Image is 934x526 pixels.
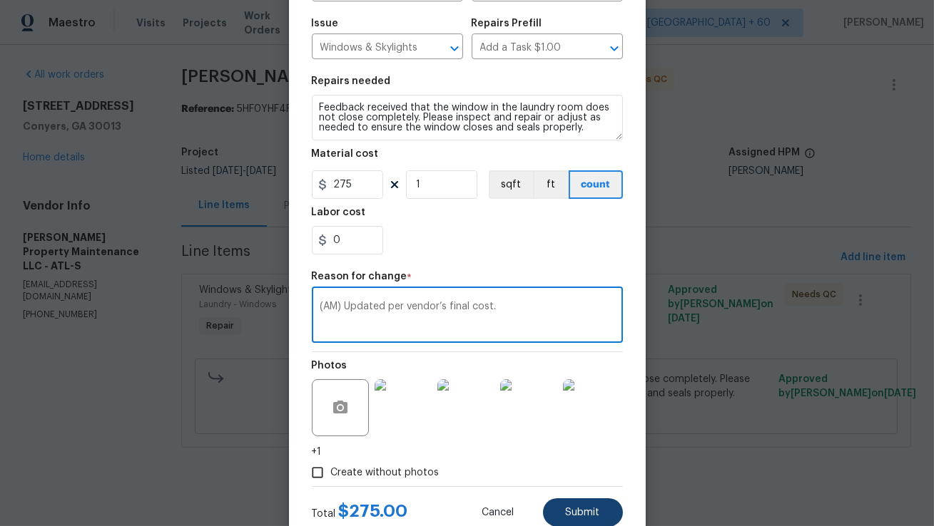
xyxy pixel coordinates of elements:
[312,272,407,282] h5: Reason for change
[312,76,391,86] h5: Repairs needed
[472,19,542,29] h5: Repairs Prefill
[566,507,600,518] span: Submit
[445,38,465,58] button: Open
[312,149,379,159] h5: Material cost
[312,207,366,217] h5: Labor cost
[331,465,440,480] span: Create without photos
[312,19,339,29] h5: Issue
[312,445,322,459] span: +1
[339,502,408,520] span: $ 275.00
[489,170,533,199] button: sqft
[482,507,514,518] span: Cancel
[533,170,569,199] button: ft
[312,504,408,521] div: Total
[604,38,624,58] button: Open
[312,361,347,371] h5: Photos
[320,301,614,331] textarea: (AM) Updated per vendor’s final cost.
[312,95,623,140] textarea: Feedback received that the window in the laundry room does not close completely. Please inspect a...
[569,170,623,199] button: count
